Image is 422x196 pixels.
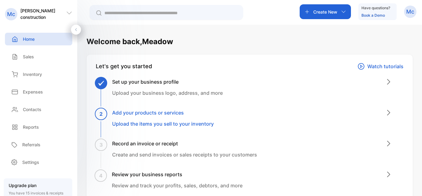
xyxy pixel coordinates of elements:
[7,10,15,18] p: Mc
[300,4,351,19] button: Create New
[361,13,385,18] a: Book a Demo
[99,141,103,148] span: 3
[361,5,390,11] p: Have questions?
[112,182,243,189] p: Review and track your profits, sales, debtors, and more
[404,4,416,19] button: Mc
[23,71,42,77] p: Inventory
[23,89,43,95] p: Expenses
[112,89,223,97] p: Upload your business logo, address, and more
[313,9,337,15] p: Create New
[112,140,257,147] h3: Record an invoice or receipt
[99,110,103,118] span: 2
[357,62,403,71] a: Watch tutorials
[9,182,67,189] p: Upgrade plan
[112,78,223,85] h3: Set up your business profile
[87,36,173,47] h1: Welcome back, Meadow
[112,171,243,178] h3: Review your business reports
[23,106,41,113] p: Contacts
[406,8,414,16] p: Mc
[23,53,34,60] p: Sales
[96,62,152,71] div: Let's get you started
[20,7,66,20] p: [PERSON_NAME] construction
[367,63,403,70] p: Watch tutorials
[22,141,40,148] p: Referrals
[22,159,39,165] p: Settings
[99,172,103,179] span: 4
[23,124,39,130] p: Reports
[112,109,214,116] h3: Add your products or services
[112,151,257,158] p: Create and send invoices or sales receipts to your customers
[23,36,35,42] p: Home
[112,120,214,127] p: Upload the items you sell to your inventory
